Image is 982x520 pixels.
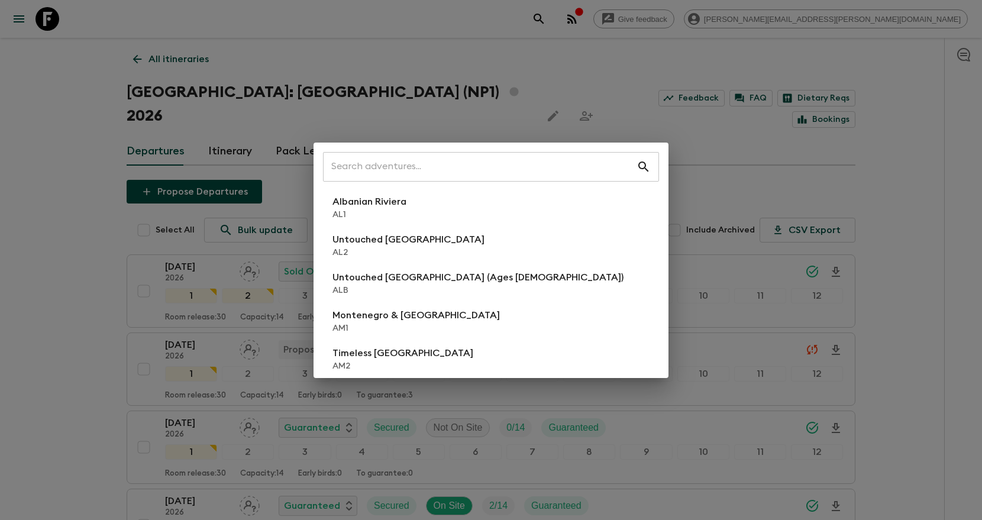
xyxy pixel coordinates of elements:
p: Untouched [GEOGRAPHIC_DATA] [332,232,484,247]
input: Search adventures... [323,150,637,183]
p: Untouched [GEOGRAPHIC_DATA] (Ages [DEMOGRAPHIC_DATA]) [332,270,624,285]
p: AM1 [332,322,500,334]
p: Albanian Riviera [332,195,406,209]
p: AL1 [332,209,406,221]
p: AM2 [332,360,473,372]
p: ALB [332,285,624,296]
p: AL2 [332,247,484,259]
p: Timeless [GEOGRAPHIC_DATA] [332,346,473,360]
p: Montenegro & [GEOGRAPHIC_DATA] [332,308,500,322]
